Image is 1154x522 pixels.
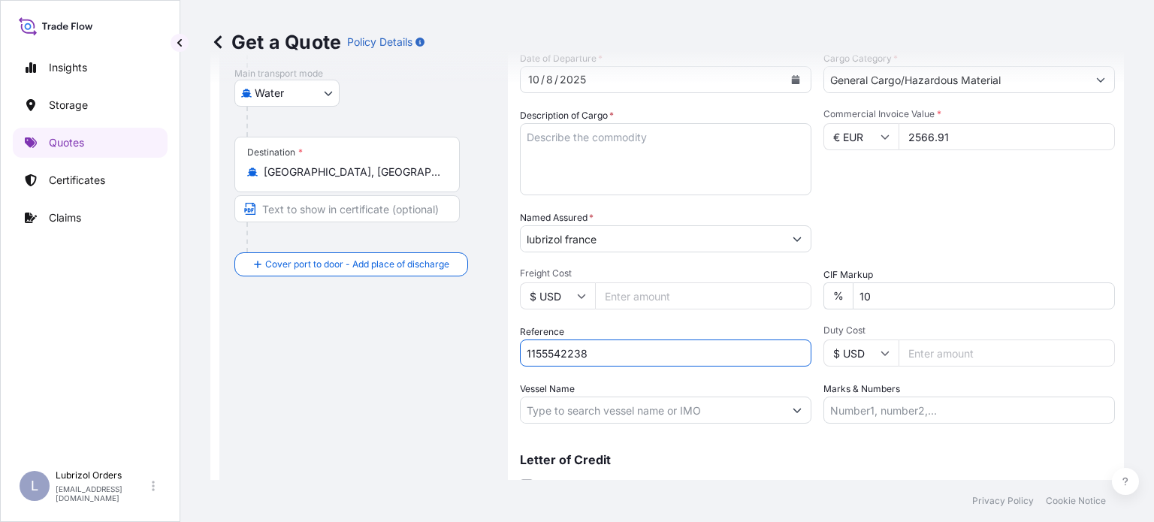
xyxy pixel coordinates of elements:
[520,324,564,339] label: Reference
[784,225,811,252] button: Show suggestions
[234,80,340,107] button: Select transport
[823,108,1115,120] span: Commercial Invoice Value
[234,195,460,222] input: Text to appear on certificate
[595,282,811,309] input: Enter amount
[1046,495,1106,507] a: Cookie Notice
[13,53,168,83] a: Insights
[264,164,441,180] input: Destination
[49,60,87,75] p: Insights
[49,135,84,150] p: Quotes
[247,146,303,158] div: Destination
[13,128,168,158] a: Quotes
[899,339,1115,367] input: Enter amount
[520,108,614,123] label: Description of Cargo
[520,454,1115,466] p: Letter of Credit
[255,86,284,101] span: Water
[210,30,341,54] p: Get a Quote
[520,339,811,367] input: Your internal reference
[49,173,105,188] p: Certificates
[823,282,853,309] div: %
[56,469,149,481] p: Lubrizol Orders
[13,90,168,120] a: Storage
[265,257,449,272] span: Cover port to door - Add place of discharge
[13,165,168,195] a: Certificates
[13,203,168,233] a: Claims
[234,252,468,276] button: Cover port to door - Add place of discharge
[520,382,575,397] label: Vessel Name
[521,225,784,252] input: Full name
[823,397,1115,424] input: Number1, number2,...
[347,35,412,50] p: Policy Details
[539,478,710,493] span: This shipment has a letter of credit
[972,495,1034,507] a: Privacy Policy
[49,98,88,113] p: Storage
[31,478,38,493] span: L
[853,282,1115,309] input: Enter percentage
[823,267,873,282] label: CIF Markup
[784,397,811,424] button: Show suggestions
[56,484,149,502] p: [EMAIL_ADDRESS][DOMAIN_NAME]
[520,210,594,225] label: Named Assured
[823,382,900,397] label: Marks & Numbers
[823,324,1115,336] span: Duty Cost
[520,267,811,279] span: Freight Cost
[899,123,1115,150] input: Type amount
[49,210,81,225] p: Claims
[521,397,784,424] input: Type to search vessel name or IMO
